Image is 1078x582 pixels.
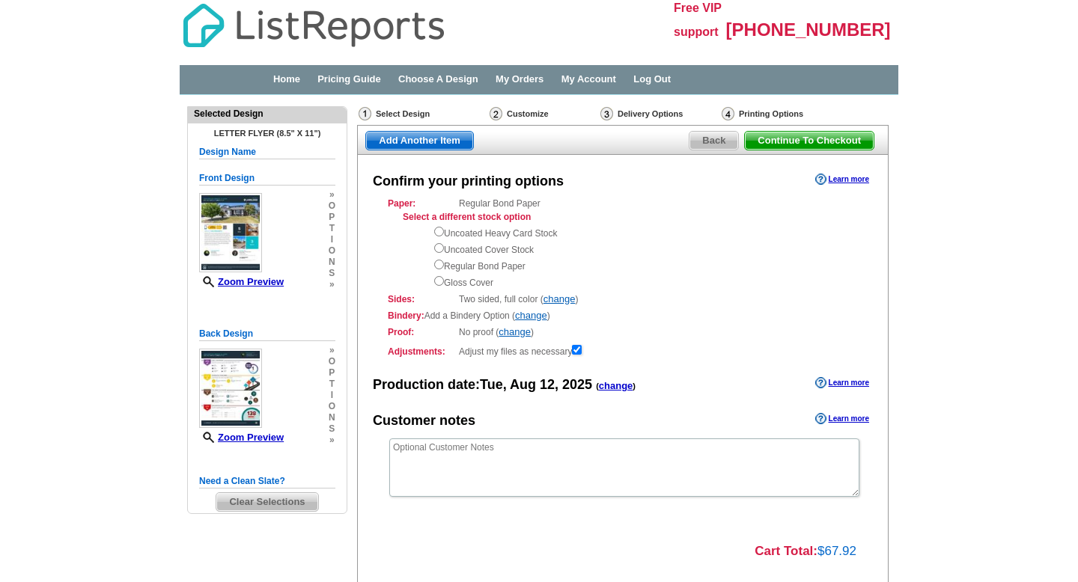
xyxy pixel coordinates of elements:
a: Learn more [815,174,869,186]
strong: Adjustments: [388,345,454,358]
span: [PHONE_NUMBER] [726,19,891,40]
strong: Paper: [388,197,454,210]
strong: Cart Total: [755,544,817,558]
span: Back [689,132,738,150]
a: Learn more [815,413,869,425]
div: Printing Options [720,106,851,125]
a: Add Another Item [365,131,474,150]
span: n [329,257,335,268]
a: change [543,293,576,304]
span: s [329,423,335,435]
a: My Orders [496,73,543,85]
a: Pricing Guide [317,73,381,85]
img: Select Design [359,107,371,120]
span: Tue, [480,377,507,392]
a: Zoom Preview [199,276,284,287]
strong: Bindery: [388,310,424,321]
a: Choose A Design [398,73,478,85]
span: p [329,212,335,223]
h5: Need a Clean Slate? [199,474,335,488]
span: Clear Selections [216,493,317,511]
h4: Letter Flyer (8.5" x 11") [199,129,335,138]
span: » [329,435,335,446]
a: My Account [561,73,616,85]
span: o [329,245,335,257]
span: Continue To Checkout [745,132,874,150]
img: small-thumb.jpg [199,349,262,428]
span: o [329,200,335,212]
a: Log Out [633,73,671,85]
span: p [329,367,335,379]
img: Customize [490,107,502,120]
strong: Proof: [388,325,454,339]
span: n [329,412,335,423]
span: o [329,401,335,412]
a: Back [689,131,739,150]
div: Adjust my files as necessary [388,342,858,358]
a: change [499,326,531,337]
span: s [329,268,335,279]
div: Confirm your printing options [373,172,564,192]
strong: Select a different stock option [403,212,531,222]
span: » [329,345,335,356]
strong: Sides: [388,292,454,306]
div: Add a Bindery Option ( ) [388,309,858,322]
div: Select Design [357,106,488,125]
span: Free VIP support [674,1,722,38]
div: Selected Design [188,107,347,120]
img: Printing Options & Summary [722,107,734,120]
a: Home [273,73,300,85]
span: » [329,279,335,290]
a: Learn more [815,377,869,389]
span: Add Another Item [366,132,473,150]
span: o [329,356,335,367]
img: Delivery Options [600,107,613,120]
a: Zoom Preview [199,432,284,443]
span: 12, [540,377,558,392]
div: Customize [488,106,599,121]
span: t [329,223,335,234]
span: 2025 [562,377,592,392]
span: » [329,189,335,200]
span: i [329,390,335,401]
div: Regular Bond Paper [388,197,858,290]
div: Uncoated Heavy Card Stock Uncoated Cover Stock Regular Bond Paper Gloss Cover [434,224,858,290]
h5: Front Design [199,171,335,186]
div: Delivery Options [599,106,720,125]
div: Customer notes [373,411,475,431]
span: ( ) [596,382,636,390]
span: i [329,234,335,245]
img: small-thumb.jpg [199,193,262,272]
span: t [329,379,335,390]
h5: Design Name [199,145,335,159]
span: Aug [510,377,536,392]
span: $67.92 [817,544,856,558]
h5: Back Design [199,327,335,341]
div: Production date: [373,376,636,395]
div: No proof ( ) [388,325,858,339]
a: change [599,380,633,391]
div: Two sided, full color ( ) [388,292,858,306]
a: change [515,310,547,321]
